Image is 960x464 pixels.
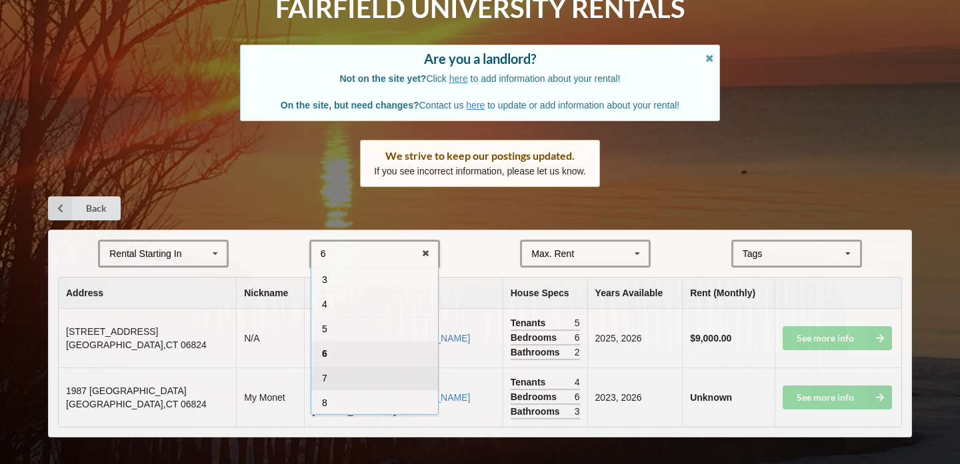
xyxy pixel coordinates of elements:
span: Tenants [511,375,549,389]
div: Rental Starting In [109,249,181,258]
td: [PERSON_NAME] [PHONE_NUMBER] [304,309,503,367]
span: 5 [322,324,327,334]
td: 2023, 2026 [587,367,683,427]
span: 3 [322,274,327,285]
th: Address [59,278,236,309]
a: here [466,100,485,111]
span: Bedrooms [511,331,560,344]
span: 4 [575,375,580,389]
th: Rent (Monthly) [682,278,774,309]
b: $9,000.00 [690,333,731,344]
td: N/A [236,309,304,367]
div: 6 [321,249,326,258]
p: If you see incorrect information, please let us know. [374,164,586,178]
b: Unknown [690,392,732,403]
span: [STREET_ADDRESS] [66,326,158,337]
td: My Monet [236,367,304,427]
span: Click to add information about your rental! [340,73,621,84]
span: 4 [322,299,327,310]
div: Max. Rent [531,249,574,258]
div: We strive to keep our postings updated. [374,149,586,162]
span: 2 [575,346,580,359]
a: Back [48,196,121,220]
span: 5 [575,316,580,330]
div: Are you a landlord? [254,52,706,65]
span: Bathrooms [511,346,563,359]
span: 6 [575,331,580,344]
b: On the site, but need changes? [281,100,419,111]
span: [GEOGRAPHIC_DATA] , CT 06824 [66,399,207,409]
th: Contact Info. [304,278,503,309]
span: 3 [575,405,580,418]
th: Years Available [587,278,683,309]
span: 7 [322,373,327,383]
div: Tags [739,246,782,262]
b: Not on the site yet? [340,73,427,84]
th: House Specs [503,278,587,309]
span: Tenants [511,316,549,330]
a: here [449,73,468,84]
span: Bathrooms [511,405,563,418]
span: 6 [575,390,580,403]
span: 6 [322,348,327,359]
td: 2025, 2026 [587,309,683,367]
span: Contact us to update or add information about your rental! [281,100,679,111]
span: [GEOGRAPHIC_DATA] , CT 06824 [66,340,207,350]
span: 8 [322,397,327,408]
td: [PERSON_NAME] Realty LLC [PHONE_NUMBER] [304,367,503,427]
span: 1987 [GEOGRAPHIC_DATA] [66,385,187,396]
th: Nickname [236,278,304,309]
span: Bedrooms [511,390,560,403]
